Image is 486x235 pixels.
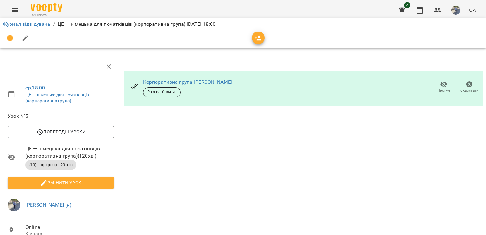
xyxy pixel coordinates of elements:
span: Змінити урок [13,179,109,187]
span: Online [25,224,114,231]
a: [PERSON_NAME] (н) [25,202,72,208]
button: UA [467,4,478,16]
button: Змінити урок [8,177,114,189]
span: Урок №5 [8,112,114,120]
button: Попередні уроки [8,126,114,138]
a: Корпоративна група [PERSON_NAME] [143,79,233,85]
img: 9057b12b0e3b5674d2908fc1e5c3d556.jpg [8,199,20,211]
span: Прогул [437,88,450,93]
a: ср , 18:00 [25,85,45,91]
button: Прогул [431,78,456,96]
span: 2 [404,2,410,8]
span: For Business [31,13,62,17]
nav: breadcrumb [3,20,483,28]
span: ЦЕ — німецька для початківців (корпоративна група) ( 120 хв. ) [25,145,114,160]
li: / [53,20,55,28]
span: (10) corp group 120 min [25,162,76,168]
span: Попередні уроки [13,128,109,136]
button: Скасувати [456,78,482,96]
p: ЦЕ — німецька для початківців (корпоративна група) [DATE] 18:00 [58,20,216,28]
button: Menu [8,3,23,18]
img: 9057b12b0e3b5674d2908fc1e5c3d556.jpg [451,6,460,15]
span: Скасувати [460,88,479,93]
span: UA [469,7,476,13]
span: Разова Сплата [143,89,180,95]
img: Voopty Logo [31,3,62,12]
a: Журнал відвідувань [3,21,51,27]
a: ЦЕ — німецька для початківців (корпоративна група) [25,92,89,103]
